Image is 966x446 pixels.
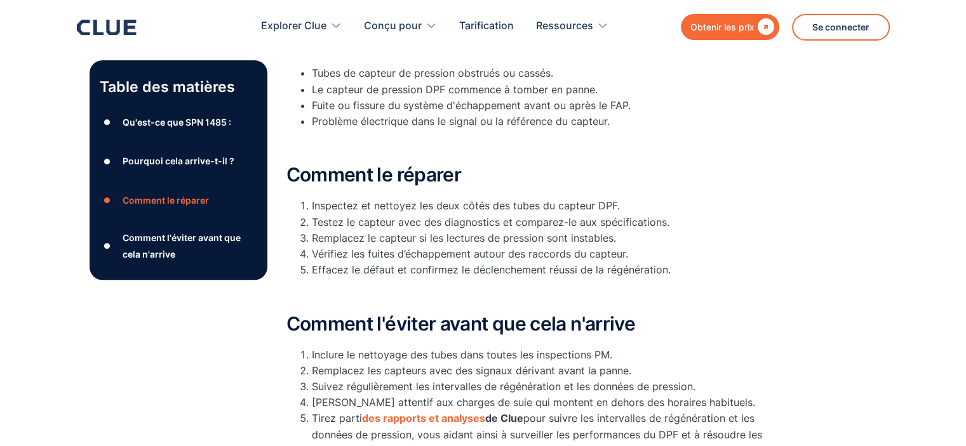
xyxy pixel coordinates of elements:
[312,263,671,276] font: Effacez le défaut et confirmez le déclenchement réussi de la régénération.
[312,199,620,212] font: Inspectez et nettoyez les deux côtés des tubes du capteur DPF.
[812,22,869,32] font: Se connecter
[100,230,257,261] a: ●Comment l'éviter avant que cela n'arrive
[286,312,635,335] font: Comment l'éviter avant que cela n'arrive
[536,19,593,32] font: Ressources
[312,412,362,424] font: Tirez parti
[312,348,612,361] font: Inclure le nettoyage des tubes dans toutes les inspections PM.
[261,6,342,46] div: Explorer Clue
[104,195,111,205] font: ●
[261,19,326,32] font: Explorer Clue
[312,67,553,79] font: Tubes de capteur de pression obstrués ou cassés.
[536,6,608,46] div: Ressources
[104,241,111,251] font: ●
[122,195,208,206] font: Comment le réparer
[122,232,240,259] font: Comment l'éviter avant que cela n'arrive
[312,247,628,260] font: Vérifiez les fuites d’échappement autour des raccords du capteur.
[122,116,231,127] font: Qu'est-ce que SPN 1485 :
[792,14,890,41] a: Se connecter
[100,190,257,209] a: ●Comment le réparer
[364,19,422,32] font: Conçu pour
[681,14,779,40] a: Obtenir les prix
[312,83,598,96] font: Le capteur de pression DPF commence à tomber en panne.
[459,19,514,32] font: Tarification
[312,364,631,377] font: Remplacez les capteurs avec des signaux dérivant avant la panne.
[312,216,669,228] font: Testez le capteur avec des diagnostics et comparez-le aux spécifications.
[485,412,523,424] font: de Clue
[690,22,755,32] font: Obtenir les prix
[312,380,695,393] font: Suivez régulièrement les intervalles de régénération et les données de pression.
[364,6,437,46] div: Conçu pour
[104,117,111,127] font: ●
[312,115,610,128] font: Problème électrique dans le signal ou la référence du capteur.
[312,99,631,112] font: Fuite ou fissure du système d'échappement avant ou après le FAP.
[122,155,234,166] font: Pourquoi cela arrive-t-il ?
[100,152,257,171] a: ●Pourquoi cela arrive-t-il ?
[459,6,514,46] a: Tarification
[100,78,235,96] font: Table des matières
[100,112,257,131] a: ●Qu'est-ce que SPN 1485 :
[312,232,616,244] font: Remplacez le capteur si les lectures de pression sont instables.
[286,163,461,186] font: Comment le réparer
[312,396,755,409] font: [PERSON_NAME] attentif aux charges de suie qui montent en dehors des horaires habituels.
[758,18,774,35] font: 
[362,412,485,424] a: des rapports et analyses
[104,156,111,166] font: ●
